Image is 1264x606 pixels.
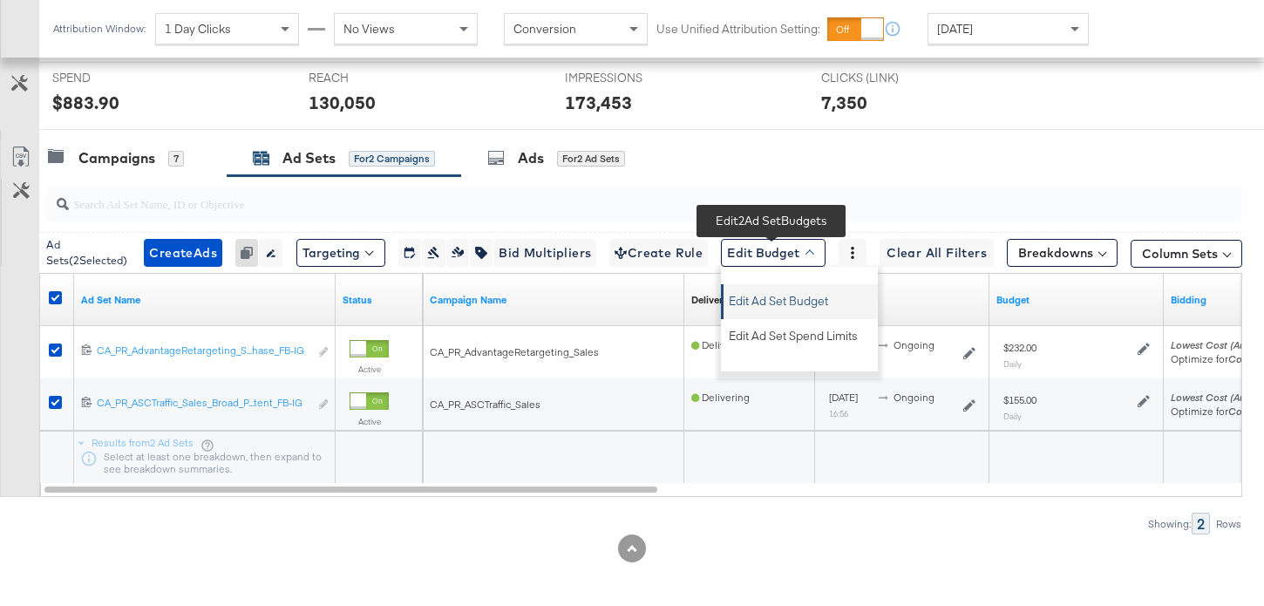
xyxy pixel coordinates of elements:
label: Use Unified Attribution Setting: [656,21,820,37]
a: Shows when your Ad Set is scheduled to deliver. [822,293,982,307]
span: Bid Multipliers [499,242,591,264]
a: Your Ad Set name. [81,293,329,307]
span: Edit Ad Set Budget [729,287,828,310]
div: $883.90 [52,90,119,115]
button: Edit Ad Set Budget [724,284,878,312]
sub: 16:56 [829,408,848,419]
span: IMPRESSIONS [565,70,696,86]
div: Ad Sets ( 2 Selected) [46,237,131,269]
div: 130,050 [309,90,376,115]
label: Active [350,364,389,375]
span: Edit Ad Set Spend Limits [729,322,858,344]
a: CA_PR_AdvantageRetargeting_S...hase_FB-IG [97,344,309,362]
div: for 2 Campaigns [349,151,435,167]
div: Campaigns [78,148,155,168]
span: SPEND [52,70,183,86]
div: CA_PR_ASCTraffic_Sales_Broad_P...tent_FB-IG [97,396,309,410]
sub: Daily [1003,411,1022,421]
div: Showing: [1147,518,1192,530]
span: No Views [343,21,395,37]
span: Delivering [691,391,750,404]
div: CA_PR_AdvantageRetargeting_S...hase_FB-IG [97,344,309,357]
button: Edit Ad Set Spend Limits [724,319,878,347]
button: CreateAds [144,239,222,267]
input: Search Ad Set Name, ID or Objective [69,180,1136,214]
span: REACH [309,70,439,86]
a: Your campaign name. [430,293,677,307]
div: $155.00 [1003,393,1036,407]
div: 7 [168,151,184,167]
a: Reflects the ability of your Ad Set to achieve delivery based on ad states, schedule and budget. [691,293,728,307]
a: CA_PR_ASCTraffic_Sales_Broad_P...tent_FB-IG [97,396,309,414]
div: Delivery [691,293,728,307]
span: Clear All Filters [887,242,987,264]
div: Attribution Window: [52,23,146,35]
div: 7,350 [821,90,867,115]
span: CLICKS (LINK) [821,70,952,86]
span: ongoing [894,391,934,404]
span: ongoing [894,338,934,351]
span: Delivering [691,338,750,351]
button: Breakdowns [1007,239,1118,267]
a: Shows the current state of your Ad Set. [343,293,416,307]
button: Edit Budget [721,239,826,267]
span: Create Ads [149,242,217,264]
div: $232.00 [1003,341,1036,355]
button: Targeting [296,239,385,267]
span: Create Rule [615,242,703,264]
div: for 2 Ad Sets [557,151,625,167]
label: Active [350,416,389,427]
div: Rows [1215,518,1242,530]
span: 1 Day Clicks [165,21,231,37]
button: Bid Multipliers [493,239,596,267]
span: [DATE] [829,391,858,404]
button: Column Sets [1131,240,1242,268]
div: Ads [518,148,544,168]
a: Shows the current budget of Ad Set. [996,293,1157,307]
span: Conversion [513,21,576,37]
div: Ad Sets [282,148,336,168]
button: Clear All Filters [880,239,994,267]
span: CA_PR_AdvantageRetargeting_Sales [430,345,599,358]
button: Create Rule [609,239,708,267]
div: 173,453 [565,90,632,115]
div: 2 [1192,513,1210,535]
span: [DATE] [937,21,973,37]
sub: Daily [1003,358,1022,369]
span: CA_PR_ASCTraffic_Sales [430,398,540,411]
